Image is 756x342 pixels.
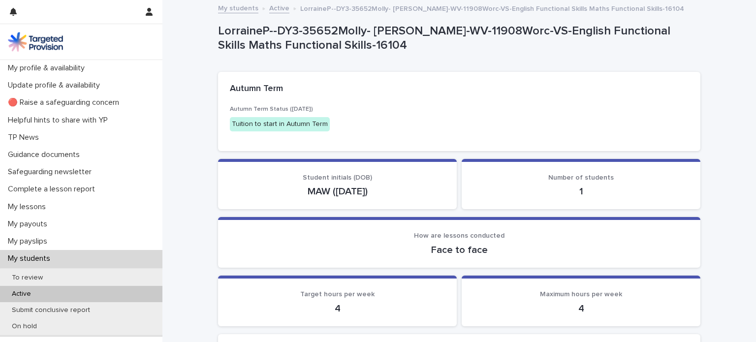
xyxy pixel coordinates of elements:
div: Tuition to start in Autumn Term [230,117,330,131]
p: My profile & availability [4,63,93,73]
p: Update profile & availability [4,81,108,90]
img: M5nRWzHhSzIhMunXDL62 [8,32,63,52]
span: Number of students [548,174,614,181]
p: LorraineP--DY3-35652Molly- [PERSON_NAME]-WV-11908Worc-VS-English Functional Skills Maths Function... [218,24,696,53]
p: Guidance documents [4,150,88,159]
p: On hold [4,322,45,331]
span: Maximum hours per week [540,291,622,298]
p: 1 [473,186,689,197]
p: TP News [4,133,47,142]
p: 4 [473,303,689,314]
h2: Autumn Term [230,84,283,94]
p: Complete a lesson report [4,185,103,194]
p: Submit conclusive report [4,306,98,314]
p: 🔴 Raise a safeguarding concern [4,98,127,107]
span: Student initials (DOB) [303,174,372,181]
p: My payouts [4,219,55,229]
span: Target hours per week [300,291,375,298]
span: How are lessons conducted [414,232,504,239]
a: My students [218,2,258,13]
p: My lessons [4,202,54,212]
span: Autumn Term Status ([DATE]) [230,106,313,112]
p: Safeguarding newsletter [4,167,99,177]
p: Helpful hints to share with YP [4,116,116,125]
p: Active [4,290,39,298]
p: 4 [230,303,445,314]
p: Face to face [230,244,689,256]
p: To review [4,274,51,282]
a: Active [269,2,289,13]
p: MAW ([DATE]) [230,186,445,197]
p: My students [4,254,58,263]
p: My payslips [4,237,55,246]
p: LorraineP--DY3-35652Molly- [PERSON_NAME]-WV-11908Worc-VS-English Functional Skills Maths Function... [300,2,684,13]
